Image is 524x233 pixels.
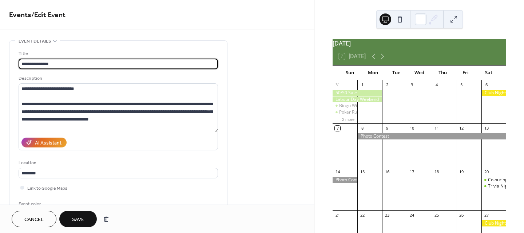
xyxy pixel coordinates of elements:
[459,213,464,218] div: 26
[333,109,357,115] div: Poker Run
[484,126,489,131] div: 13
[335,82,340,88] div: 31
[19,159,217,167] div: Location
[339,109,360,115] div: Poker Run
[360,213,365,218] div: 22
[477,66,500,80] div: Sat
[59,211,97,227] button: Save
[384,126,390,131] div: 9
[72,216,84,224] span: Save
[360,169,365,174] div: 15
[362,66,385,80] div: Mon
[19,37,51,45] span: Event details
[409,213,414,218] div: 24
[335,126,340,131] div: 7
[459,169,464,174] div: 19
[384,169,390,174] div: 16
[484,82,489,88] div: 6
[333,90,382,96] div: 50/50 Sale
[360,82,365,88] div: 1
[484,169,489,174] div: 20
[454,66,477,80] div: Fri
[481,183,506,189] div: Trivia Night
[459,126,464,131] div: 12
[335,213,340,218] div: 21
[409,169,414,174] div: 17
[19,200,73,208] div: Event color
[333,103,357,109] div: Bingo With Adam
[434,82,440,88] div: 4
[9,8,31,22] a: Events
[35,139,61,147] div: AI Assistant
[409,82,414,88] div: 3
[338,66,362,80] div: Sun
[434,169,440,174] div: 18
[333,96,382,103] div: Labour Day Weekend
[459,82,464,88] div: 5
[431,66,454,80] div: Thu
[335,169,340,174] div: 14
[384,82,390,88] div: 2
[333,177,357,183] div: Photo Contest
[24,216,44,224] span: Cancel
[384,213,390,218] div: 23
[339,116,357,122] button: 2 more
[19,50,217,58] div: Title
[339,103,396,109] div: Bingo With [PERSON_NAME]
[360,126,365,131] div: 8
[31,8,65,22] span: / Edit Event
[21,138,67,147] button: AI Assistant
[434,126,440,131] div: 11
[481,220,506,226] div: Club Night - Board Games
[333,39,506,48] div: [DATE]
[481,90,506,96] div: Club Night - Darts
[357,133,506,139] div: Photo Contest
[409,126,414,131] div: 10
[488,183,511,189] div: Trivia Night
[434,213,440,218] div: 25
[27,185,67,192] span: Link to Google Maps
[481,177,506,183] div: Colouring Contest
[19,75,217,82] div: Description
[408,66,431,80] div: Wed
[484,213,489,218] div: 27
[385,66,408,80] div: Tue
[12,211,56,227] button: Cancel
